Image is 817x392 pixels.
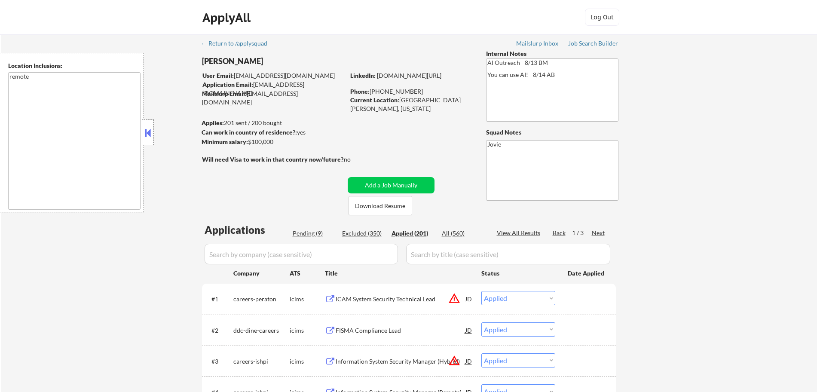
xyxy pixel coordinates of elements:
[211,326,226,335] div: #2
[202,156,345,163] strong: Will need Visa to work in that country now/future?:
[592,229,606,237] div: Next
[205,244,398,264] input: Search by company (case sensitive)
[350,88,370,95] strong: Phone:
[497,229,543,237] div: View All Results
[202,119,224,126] strong: Applies:
[442,229,485,238] div: All (560)
[202,10,253,25] div: ApplyAll
[325,269,473,278] div: Title
[202,90,247,97] strong: Mailslurp Email:
[205,225,290,235] div: Applications
[336,295,465,303] div: ICAM System Security Technical Lead
[486,49,618,58] div: Internal Notes
[201,40,275,46] div: ← Return to /applysquad
[336,326,465,335] div: FISMA Compliance Lead
[481,265,555,281] div: Status
[572,229,592,237] div: 1 / 3
[342,229,385,238] div: Excluded (350)
[568,269,606,278] div: Date Applied
[202,89,345,106] div: [EMAIL_ADDRESS][DOMAIN_NAME]
[202,138,345,146] div: $100,000
[290,357,325,366] div: icims
[406,244,610,264] input: Search by title (case sensitive)
[202,119,345,127] div: 201 sent / 200 bought
[202,80,345,97] div: [EMAIL_ADDRESS][DOMAIN_NAME]
[465,353,473,369] div: JD
[350,87,472,96] div: [PHONE_NUMBER]
[293,229,336,238] div: Pending (9)
[344,155,368,164] div: no
[448,292,460,304] button: warning_amber
[348,177,435,193] button: Add a Job Manually
[465,291,473,306] div: JD
[201,40,275,49] a: ← Return to /applysquad
[448,355,460,367] button: warning_amber
[202,81,253,88] strong: Application Email:
[516,40,559,46] div: Mailslurp Inbox
[486,128,618,137] div: Squad Notes
[349,196,412,215] button: Download Resume
[202,56,379,67] div: [PERSON_NAME]
[350,72,376,79] strong: LinkedIn:
[202,138,248,145] strong: Minimum salary:
[202,129,297,136] strong: Can work in country of residence?:
[465,322,473,338] div: JD
[553,229,566,237] div: Back
[233,357,290,366] div: careers-ishpi
[585,9,619,26] button: Log Out
[350,96,472,113] div: [GEOGRAPHIC_DATA][PERSON_NAME], [US_STATE]
[8,61,141,70] div: Location Inclusions:
[211,357,226,366] div: #3
[377,72,441,79] a: [DOMAIN_NAME][URL]
[516,40,559,49] a: Mailslurp Inbox
[290,326,325,335] div: icims
[568,40,618,46] div: Job Search Builder
[233,326,290,335] div: ddc-dine-careers
[392,229,435,238] div: Applied (201)
[233,269,290,278] div: Company
[202,128,342,137] div: yes
[233,295,290,303] div: careers-peraton
[568,40,618,49] a: Job Search Builder
[336,357,465,366] div: Information System Security Manager (Hybrid)
[211,295,226,303] div: #1
[202,72,234,79] strong: User Email:
[202,71,345,80] div: [EMAIL_ADDRESS][DOMAIN_NAME]
[290,269,325,278] div: ATS
[290,295,325,303] div: icims
[350,96,399,104] strong: Current Location:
